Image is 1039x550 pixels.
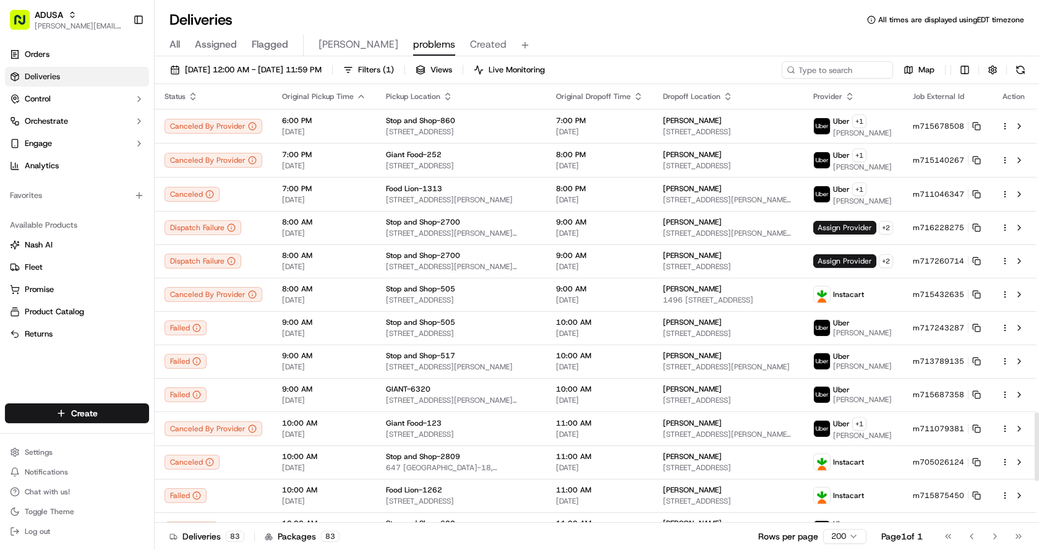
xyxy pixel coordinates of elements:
[879,221,893,234] button: +2
[663,384,722,394] span: [PERSON_NAME]
[5,324,149,344] button: Returns
[386,395,536,405] span: [STREET_ADDRESS][PERSON_NAME][PERSON_NAME]
[913,189,981,199] button: m711046347
[556,251,643,260] span: 9:00 AM
[25,262,43,273] span: Fleet
[25,306,84,317] span: Product Catalog
[814,488,830,504] img: profile_instacart_ahold_partner.png
[25,284,54,295] span: Promise
[5,503,149,520] button: Toggle Theme
[413,37,455,52] span: problems
[833,395,892,405] span: [PERSON_NAME]
[556,418,643,428] span: 11:00 AM
[833,457,864,467] span: Instacart
[165,522,218,536] div: Returned
[833,290,864,299] span: Instacart
[913,223,981,233] button: m716228275
[663,284,722,294] span: [PERSON_NAME]
[25,526,50,536] span: Log out
[386,251,460,260] span: Stop and Shop-2700
[282,463,366,473] span: [DATE]
[5,463,149,481] button: Notifications
[386,127,536,137] span: [STREET_ADDRESS]
[556,384,643,394] span: 10:00 AM
[165,119,262,134] button: Canceled By Provider
[5,235,149,255] button: Nash AI
[879,254,893,268] button: +2
[165,488,207,503] button: Failed
[663,262,793,272] span: [STREET_ADDRESS]
[814,186,830,202] img: profile_uber_ahold_partner.png
[833,385,850,395] span: Uber
[169,530,244,543] div: Deliveries
[556,217,643,227] span: 9:00 AM
[165,455,220,470] button: Canceled
[165,387,207,402] div: Failed
[913,390,964,400] span: m715687358
[913,457,981,467] button: m705026124
[663,217,722,227] span: [PERSON_NAME]
[10,306,144,317] a: Product Catalog
[282,518,366,528] span: 10:00 AM
[5,67,149,87] a: Deliveries
[5,483,149,501] button: Chat with us!
[386,184,442,194] span: Food Lion-1313
[25,93,51,105] span: Control
[663,518,722,528] span: [PERSON_NAME]
[358,64,394,75] span: Filters
[782,61,893,79] input: Type to search
[1012,61,1029,79] button: Refresh
[5,523,149,540] button: Log out
[5,280,149,299] button: Promise
[386,329,536,338] span: [STREET_ADDRESS]
[165,220,241,235] div: Dispatch Failure
[913,491,964,501] span: m715875450
[386,295,536,305] span: [STREET_ADDRESS]
[265,530,340,543] div: Packages
[282,116,366,126] span: 6:00 PM
[282,195,366,205] span: [DATE]
[165,421,262,436] button: Canceled By Provider
[833,491,864,501] span: Instacart
[814,454,830,470] img: profile_instacart_ahold_partner.png
[386,362,536,372] span: [STREET_ADDRESS][PERSON_NAME]
[556,351,643,361] span: 10:00 AM
[282,395,366,405] span: [DATE]
[833,431,892,440] span: [PERSON_NAME]
[25,49,49,60] span: Orders
[663,251,722,260] span: [PERSON_NAME]
[556,195,643,205] span: [DATE]
[556,463,643,473] span: [DATE]
[226,531,244,542] div: 83
[10,329,144,340] a: Returns
[5,45,149,64] a: Orders
[386,485,442,495] span: Food Lion-1262
[282,485,366,495] span: 10:00 AM
[918,64,934,75] span: Map
[282,429,366,439] span: [DATE]
[282,228,366,238] span: [DATE]
[556,395,643,405] span: [DATE]
[282,418,366,428] span: 10:00 AM
[913,92,964,101] span: Job External Id
[165,320,207,335] button: Failed
[5,444,149,461] button: Settings
[5,134,149,153] button: Engage
[913,356,981,366] button: m713789135
[282,161,366,171] span: [DATE]
[833,519,850,529] span: Uber
[165,354,207,369] button: Failed
[833,328,892,338] span: [PERSON_NAME]
[913,390,981,400] button: m715687358
[386,195,536,205] span: [STREET_ADDRESS][PERSON_NAME]
[165,187,220,202] button: Canceled
[913,189,964,199] span: m711046347
[386,284,455,294] span: Stop and Shop-505
[25,239,53,251] span: Nash AI
[386,150,442,160] span: Giant Food-252
[833,318,850,328] span: Uber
